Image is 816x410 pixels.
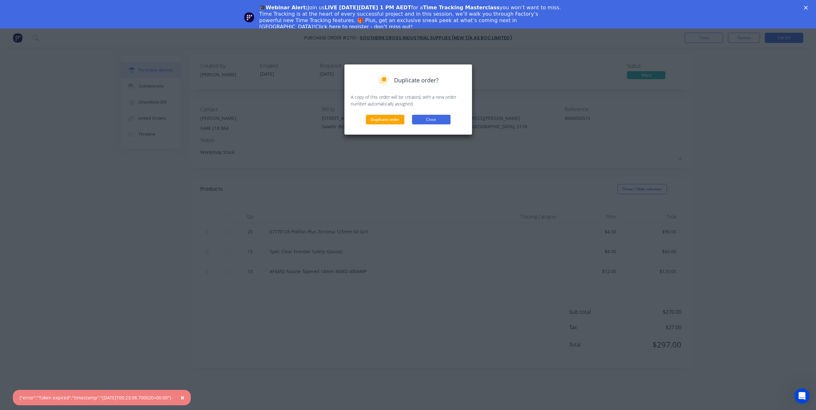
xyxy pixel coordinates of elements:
[394,76,439,85] span: Duplicate order?
[315,24,413,30] a: Click here to register - don’t miss out!
[804,6,810,10] div: Close
[244,12,254,22] img: Profile image for Team
[181,393,184,402] span: ×
[412,115,450,124] button: Close
[174,390,191,405] button: Close
[259,4,308,11] b: 🎓Webinar Alert:
[19,394,171,401] div: {"error":"Token expired","timestamp":"[DATE]T00:23:08.700020+00:00"}
[259,4,562,30] div: Join us for a you won’t want to miss. Time Tracking is at the heart of every successful project a...
[423,4,500,11] b: Time Tracking Masterclass
[794,388,810,404] iframe: Intercom live chat
[351,94,466,107] p: A copy of this order will be created, with a new order number automatically assigned.
[366,115,404,124] button: Duplicate order
[324,4,411,11] b: LIVE [DATE][DATE] 1 PM AEDT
